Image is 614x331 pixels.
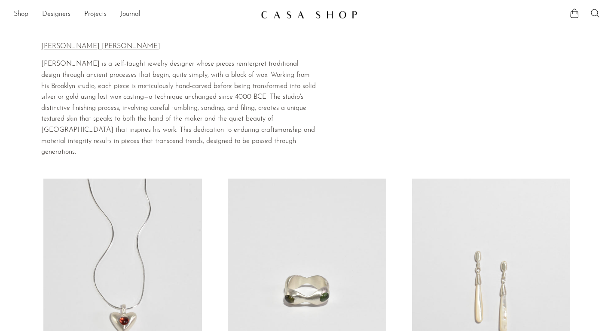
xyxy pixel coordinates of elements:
a: Projects [84,9,107,20]
a: Designers [42,9,70,20]
a: Journal [120,9,141,20]
p: [PERSON_NAME] is a self-taught jewelry designer whose pieces reinterpret traditional design throu... [41,59,318,158]
ul: NEW HEADER MENU [14,7,254,22]
p: [PERSON_NAME] [PERSON_NAME] [41,41,318,52]
nav: Desktop navigation [14,7,254,22]
a: Shop [14,9,28,20]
